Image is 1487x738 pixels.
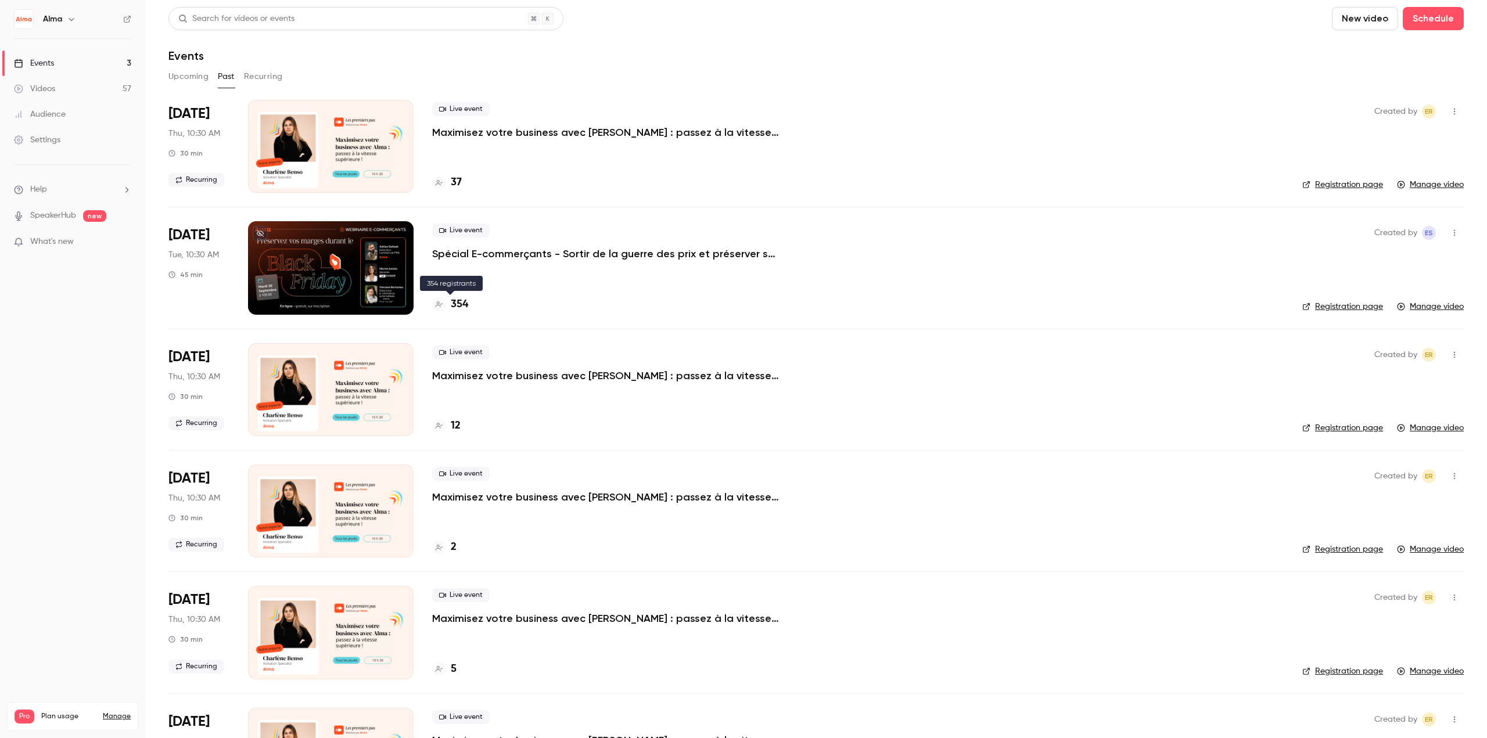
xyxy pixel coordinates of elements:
span: [DATE] [168,226,210,244]
span: Pro [15,710,34,723]
span: Created by [1374,226,1417,240]
div: Search for videos or events [178,13,294,25]
span: Created by [1374,105,1417,118]
span: What's new [30,236,74,248]
span: Recurring [168,416,224,430]
div: Sep 30 Tue, 10:30 AM (Europe/Paris) [168,221,229,314]
a: Registration page [1302,301,1383,312]
span: Eric ROMER [1422,591,1436,604]
span: ES [1425,226,1433,240]
a: Registration page [1302,665,1383,677]
button: Schedule [1403,7,1464,30]
span: Help [30,183,47,196]
span: Live event [432,345,490,359]
span: Created by [1374,469,1417,483]
span: Created by [1374,348,1417,362]
span: ER [1425,348,1433,362]
span: Live event [432,467,490,481]
img: Alma [15,10,33,28]
span: [DATE] [168,348,210,366]
span: Thu, 10:30 AM [168,614,220,625]
a: SpeakerHub [30,210,76,222]
span: Recurring [168,173,224,187]
div: Oct 2 Thu, 10:30 AM (Europe/Paris) [168,100,229,193]
div: 30 min [168,149,203,158]
a: Manage video [1397,301,1464,312]
a: Manage video [1397,543,1464,555]
div: Videos [14,83,55,95]
button: New video [1332,7,1398,30]
a: Registration page [1302,422,1383,434]
span: Created by [1374,591,1417,604]
button: Past [218,67,235,86]
a: Manage video [1397,665,1464,677]
span: [DATE] [168,712,210,731]
div: 45 min [168,270,203,279]
span: [DATE] [168,105,210,123]
a: Maximisez votre business avec [PERSON_NAME] : passez à la vitesse supérieure ! [432,369,781,383]
h4: 354 [451,297,468,312]
a: Maximisez votre business avec [PERSON_NAME] : passez à la vitesse supérieure ! [432,490,781,504]
a: Registration page [1302,179,1383,190]
span: Live event [432,224,490,237]
li: help-dropdown-opener [14,183,131,196]
a: Manage video [1397,179,1464,190]
button: Recurring [244,67,283,86]
span: ER [1425,469,1433,483]
span: Recurring [168,660,224,674]
span: ER [1425,105,1433,118]
a: 37 [432,175,462,190]
div: Sep 11 Thu, 10:30 AM (Europe/Paris) [168,586,229,679]
a: 2 [432,539,457,555]
span: Recurring [168,538,224,552]
div: Sep 18 Thu, 10:30 AM (Europe/Paris) [168,465,229,557]
div: Settings [14,134,60,146]
h4: 12 [451,418,461,434]
span: Thu, 10:30 AM [168,128,220,139]
span: Thu, 10:30 AM [168,371,220,383]
span: Created by [1374,712,1417,726]
div: 30 min [168,392,203,401]
span: Live event [432,710,490,724]
div: Audience [14,109,66,120]
a: 5 [432,661,457,677]
div: 30 min [168,635,203,644]
div: 30 min [168,513,203,523]
span: Live event [432,588,490,602]
div: Sep 25 Thu, 10:30 AM (Europe/Paris) [168,343,229,436]
a: Spécial E-commerçants - Sortir de la guerre des prix et préserver ses marges pendant [DATE][DATE] [432,247,781,261]
span: Eric ROMER [1422,712,1436,726]
a: Manage [103,712,131,721]
span: Evan SAIDI [1422,226,1436,240]
h4: 2 [451,539,457,555]
span: [DATE] [168,469,210,488]
span: Tue, 10:30 AM [168,249,219,261]
button: Upcoming [168,67,209,86]
a: Maximisez votre business avec [PERSON_NAME] : passez à la vitesse supérieure ! [432,611,781,625]
a: 354 [432,297,468,312]
span: Eric ROMER [1422,348,1436,362]
span: Plan usage [41,712,96,721]
span: Live event [432,102,490,116]
div: Events [14,57,54,69]
h4: 5 [451,661,457,677]
span: ER [1425,712,1433,726]
a: Registration page [1302,543,1383,555]
a: 12 [432,418,461,434]
h4: 37 [451,175,462,190]
span: Eric ROMER [1422,469,1436,483]
span: ER [1425,591,1433,604]
iframe: Noticeable Trigger [117,237,131,247]
a: Manage video [1397,422,1464,434]
h6: Alma [43,13,62,25]
h1: Events [168,49,204,63]
span: Thu, 10:30 AM [168,492,220,504]
a: Maximisez votre business avec [PERSON_NAME] : passez à la vitesse supérieure ! [432,125,781,139]
span: new [83,210,106,222]
span: [DATE] [168,591,210,609]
